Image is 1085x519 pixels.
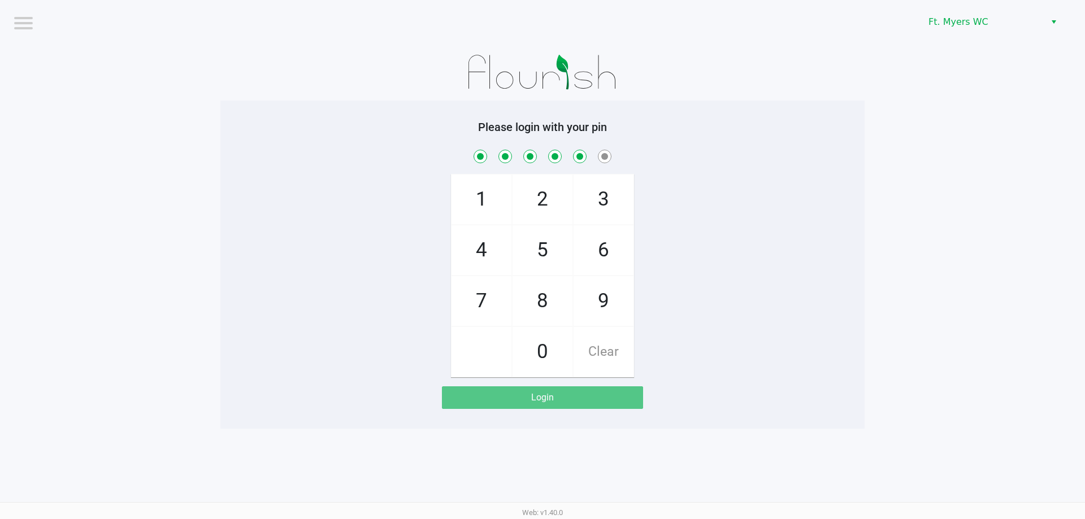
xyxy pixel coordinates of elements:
[1045,12,1062,32] button: Select
[513,225,572,275] span: 5
[513,276,572,326] span: 8
[452,225,511,275] span: 4
[574,327,633,377] span: Clear
[229,120,856,134] h5: Please login with your pin
[452,175,511,224] span: 1
[574,276,633,326] span: 9
[452,276,511,326] span: 7
[574,225,633,275] span: 6
[574,175,633,224] span: 3
[928,15,1039,29] span: Ft. Myers WC
[513,175,572,224] span: 2
[522,508,563,517] span: Web: v1.40.0
[513,327,572,377] span: 0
